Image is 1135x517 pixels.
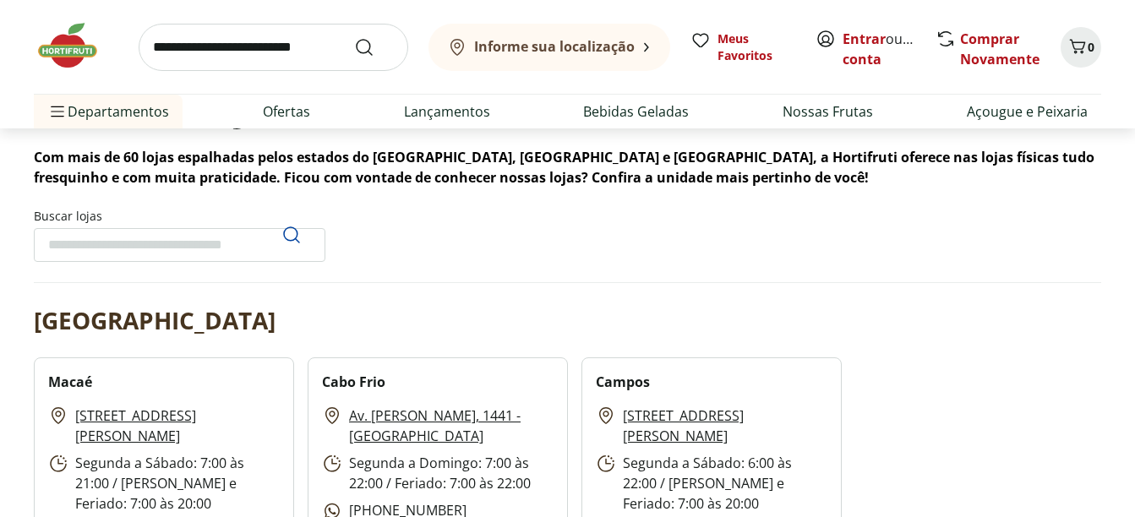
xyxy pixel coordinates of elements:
[322,372,385,392] h2: Cabo Frio
[1088,39,1094,55] span: 0
[428,24,670,71] button: Informe sua localização
[48,453,280,514] p: Segunda a Sábado: 7:00 às 21:00 / [PERSON_NAME] e Feriado: 7:00 às 20:00
[47,91,68,132] button: Menu
[843,29,918,69] span: ou
[783,101,873,122] a: Nossas Frutas
[960,30,1040,68] a: Comprar Novamente
[843,30,886,48] a: Entrar
[690,30,795,64] a: Meus Favoritos
[34,208,325,262] label: Buscar lojas
[48,372,92,392] h2: Macaé
[623,405,827,446] a: [STREET_ADDRESS][PERSON_NAME]
[47,91,169,132] span: Departamentos
[354,37,395,57] button: Submit Search
[596,453,827,514] p: Segunda a Sábado: 6:00 às 22:00 / [PERSON_NAME] e Feriado: 7:00 às 20:00
[34,147,1101,188] p: Com mais de 60 lojas espalhadas pelos estados do [GEOGRAPHIC_DATA], [GEOGRAPHIC_DATA] e [GEOGRAPH...
[139,24,408,71] input: search
[34,228,325,262] input: Buscar lojasPesquisar
[843,30,936,68] a: Criar conta
[1061,27,1101,68] button: Carrinho
[474,37,635,56] b: Informe sua localização
[967,101,1088,122] a: Açougue e Peixaria
[271,215,312,255] button: Pesquisar
[596,372,650,392] h2: Campos
[34,20,118,71] img: Hortifruti
[583,101,689,122] a: Bebidas Geladas
[263,101,310,122] a: Ofertas
[34,303,276,337] h2: [GEOGRAPHIC_DATA]
[75,405,280,446] a: [STREET_ADDRESS][PERSON_NAME]
[718,30,795,64] span: Meus Favoritos
[349,405,554,446] a: Av. [PERSON_NAME], 1441 - [GEOGRAPHIC_DATA]
[322,453,554,493] p: Segunda a Domingo: 7:00 às 22:00 / Feriado: 7:00 às 22:00
[404,101,490,122] a: Lançamentos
